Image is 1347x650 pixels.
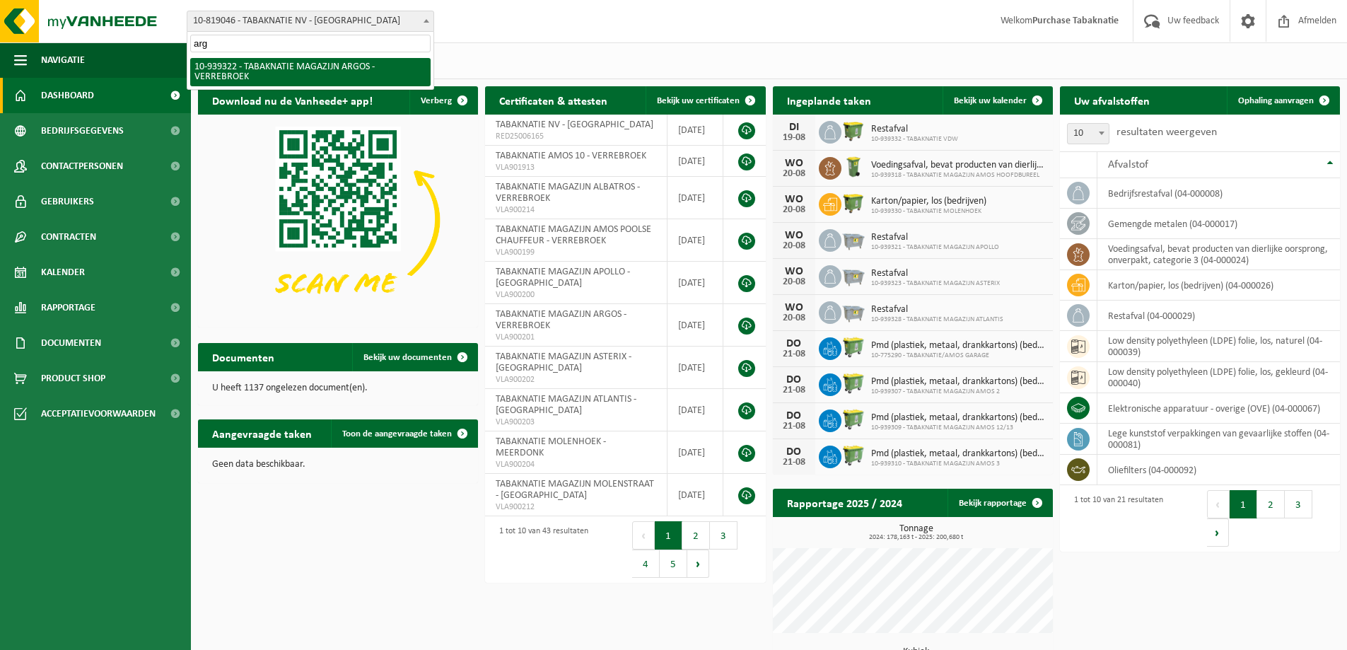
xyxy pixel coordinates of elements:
div: WO [780,158,808,169]
p: Geen data beschikbaar. [212,460,464,470]
h3: Tonnage [780,524,1053,541]
span: TABAKNATIE MAGAZIJN ARGOS - VERREBROEK [496,309,626,331]
td: [DATE] [667,304,724,347]
span: Restafval [871,268,1000,279]
div: DO [780,338,808,349]
img: WB-2500-GAL-GY-01 [841,227,865,251]
img: Download de VHEPlus App [198,115,478,325]
div: 20-08 [780,241,808,251]
span: Restafval [871,124,958,135]
span: Bekijk uw certificaten [657,96,740,105]
h2: Documenten [198,343,288,371]
td: restafval (04-000029) [1097,301,1340,331]
a: Toon de aangevraagde taken [331,419,477,448]
button: 2 [1257,490,1285,518]
p: U heeft 1137 ongelezen document(en). [212,383,464,393]
td: low density polyethyleen (LDPE) folie, los, naturel (04-000039) [1097,331,1340,362]
td: [DATE] [667,177,724,219]
div: DO [780,446,808,458]
span: Pmd (plastiek, metaal, drankkartons) (bedrijven) [871,376,1046,388]
td: [DATE] [667,115,724,146]
div: 1 tot 10 van 21 resultaten [1067,489,1163,548]
td: elektronische apparatuur - overige (OVE) (04-000067) [1097,393,1340,424]
div: WO [780,302,808,313]
span: VLA900202 [496,374,655,385]
span: 10-939307 - TABAKNATIE MAGAZIJN AMOS 2 [871,388,1046,396]
span: Bekijk uw kalender [954,96,1027,105]
span: Documenten [41,325,101,361]
span: Bekijk uw documenten [363,353,452,362]
span: Restafval [871,232,999,243]
td: [DATE] [667,431,724,474]
span: Pmd (plastiek, metaal, drankkartons) (bedrijven) [871,412,1046,424]
img: WB-0660-HPE-GN-50 [841,371,865,395]
span: Pmd (plastiek, metaal, drankkartons) (bedrijven) [871,448,1046,460]
button: Verberg [409,86,477,115]
span: 10-939310 - TABAKNATIE MAGAZIJN AMOS 3 [871,460,1046,468]
span: Voedingsafval, bevat producten van dierlijke oorsprong, onverpakt, categorie 3 [871,160,1046,171]
td: lege kunststof verpakkingen van gevaarlijke stoffen (04-000081) [1097,424,1340,455]
button: 4 [632,550,660,578]
div: DO [780,374,808,385]
a: Ophaling aanvragen [1227,86,1339,115]
img: WB-0660-HPE-GN-50 [841,335,865,359]
a: Bekijk uw documenten [352,343,477,371]
h2: Download nu de Vanheede+ app! [198,86,387,114]
div: DI [780,122,808,133]
span: 10-819046 - TABAKNATIE NV - ANTWERPEN [187,11,434,32]
div: WO [780,194,808,205]
span: VLA900199 [496,247,655,258]
button: Previous [632,521,655,550]
span: Product Shop [41,361,105,396]
span: 10-819046 - TABAKNATIE NV - ANTWERPEN [187,11,433,31]
div: WO [780,230,808,241]
button: Next [1207,518,1229,547]
img: WB-0660-HPE-GN-50 [841,443,865,468]
span: TABAKNATIE MAGAZIJN MOLENSTRAAT - [GEOGRAPHIC_DATA] [496,479,654,501]
span: TABAKNATIE MAGAZIJN AMOS POOLSE CHAUFFEUR - VERREBROEK [496,224,651,246]
td: bedrijfsrestafval (04-000008) [1097,178,1340,209]
span: Afvalstof [1108,159,1148,170]
td: low density polyethyleen (LDPE) folie, los, gekleurd (04-000040) [1097,362,1340,393]
td: [DATE] [667,347,724,389]
div: 21-08 [780,422,808,431]
td: oliefilters (04-000092) [1097,455,1340,485]
span: Gebruikers [41,184,94,219]
span: 10-939309 - TABAKNATIE MAGAZIJN AMOS 12/13 [871,424,1046,432]
div: 20-08 [780,205,808,215]
div: DO [780,410,808,422]
div: WO [780,266,808,277]
span: Pmd (plastiek, metaal, drankkartons) (bedrijven) [871,340,1046,352]
span: 10-939330 - TABAKNATIE MOLENHOEK [871,207,986,216]
h2: Aangevraagde taken [198,419,326,447]
td: [DATE] [667,262,724,304]
button: Next [687,550,709,578]
td: karton/papier, los (bedrijven) (04-000026) [1097,270,1340,301]
td: gemengde metalen (04-000017) [1097,209,1340,239]
a: Bekijk uw certificaten [646,86,764,115]
span: Navigatie [41,42,85,78]
div: 21-08 [780,385,808,395]
td: voedingsafval, bevat producten van dierlijke oorsprong, onverpakt, categorie 3 (04-000024) [1097,239,1340,270]
span: 10-939318 - TABAKNATIE MAGAZIJN AMOS HOOFDBUREEL [871,171,1046,180]
span: Verberg [421,96,452,105]
span: TABAKNATIE NV - [GEOGRAPHIC_DATA] [496,120,653,130]
img: WB-0660-HPE-GN-50 [841,407,865,431]
span: Contactpersonen [41,149,123,184]
span: 10-939328 - TABAKNATIE MAGAZIJN ATLANTIS [871,315,1003,324]
button: 1 [655,521,682,550]
span: Rapportage [41,290,95,325]
span: VLA900212 [496,501,655,513]
div: 21-08 [780,458,808,468]
td: [DATE] [667,389,724,431]
button: 5 [660,550,687,578]
div: 21-08 [780,349,808,359]
img: WB-0140-HPE-GN-50 [841,155,865,179]
span: 10-775290 - TABAKNATIE/AMOS GARAGE [871,352,1046,360]
button: 1 [1230,490,1257,518]
img: WB-1100-HPE-GN-50 [841,191,865,215]
span: TABAKNATIE MAGAZIJN ASTERIX - [GEOGRAPHIC_DATA] [496,352,631,373]
span: Bedrijfsgegevens [41,113,124,149]
span: RED25006165 [496,131,655,142]
img: WB-2500-GAL-GY-01 [841,263,865,287]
